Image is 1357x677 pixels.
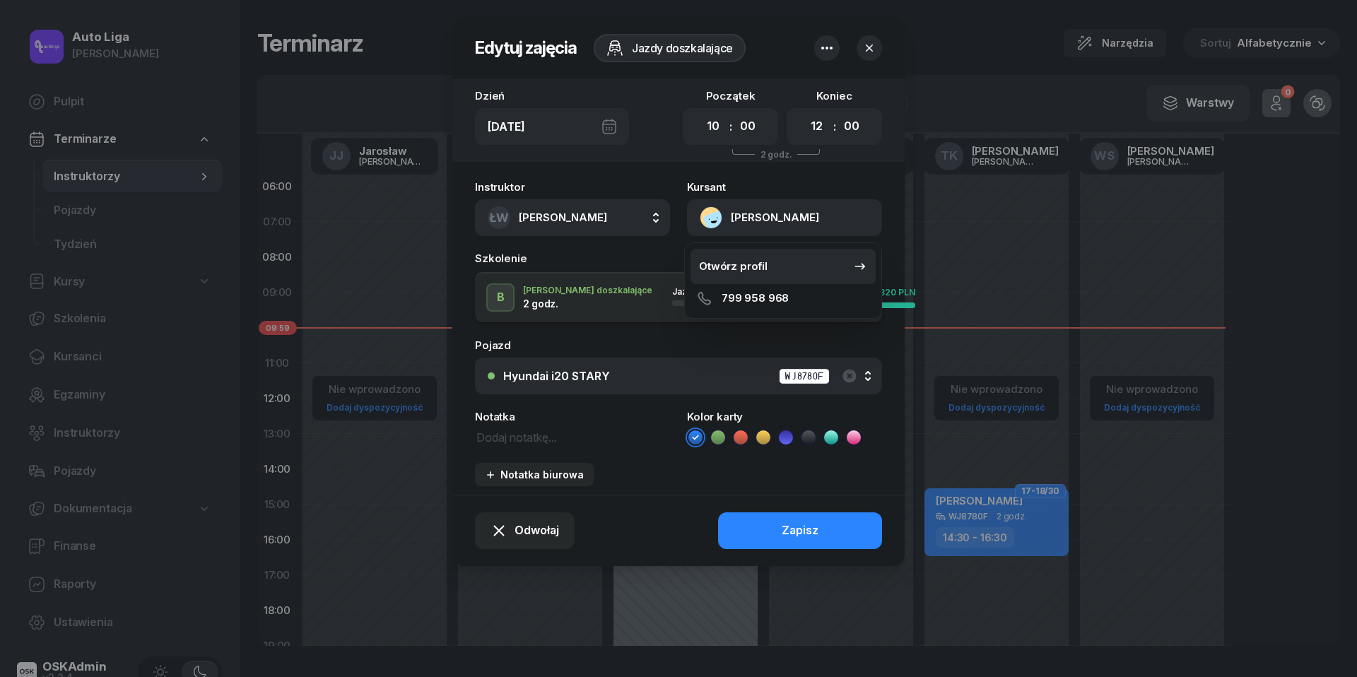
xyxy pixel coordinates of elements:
span: Odwołaj [515,522,559,540]
h2: Edytuj zajęcia [475,37,577,59]
div: Zapisz [782,522,818,540]
button: Hyundai i20 STARYWJ8780F [475,358,882,394]
div: Hyundai i20 STARY [503,370,610,382]
div: Otwórz profil [699,257,768,276]
button: ŁW[PERSON_NAME] [475,199,670,236]
div: : [729,118,732,135]
button: Odwołaj [475,512,575,549]
span: ŁW [489,212,509,224]
button: [PERSON_NAME] [687,199,882,236]
div: : [833,118,836,135]
button: Zapisz [718,512,882,549]
div: WJ8780F [779,368,830,384]
div: Notatka biurowa [485,469,584,481]
button: Notatka biurowa [475,463,594,486]
span: [PERSON_NAME] [519,211,607,224]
